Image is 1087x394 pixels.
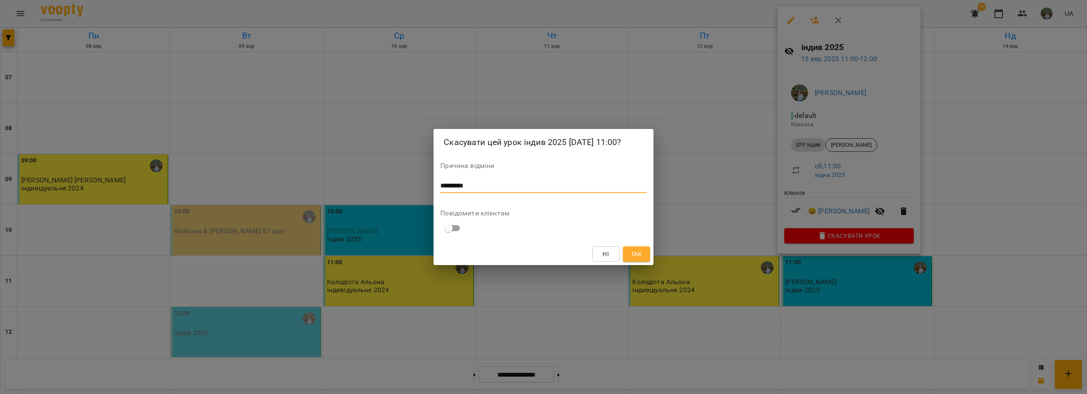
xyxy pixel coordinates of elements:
button: Так [623,246,650,262]
button: Ні [592,246,620,262]
label: Повідомити клієнтам [440,210,647,217]
h2: Скасувати цей урок індив 2025 [DATE] 11:00? [444,136,643,149]
span: Так [631,249,642,259]
label: Причина відміни [440,162,647,169]
span: Ні [603,249,609,259]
